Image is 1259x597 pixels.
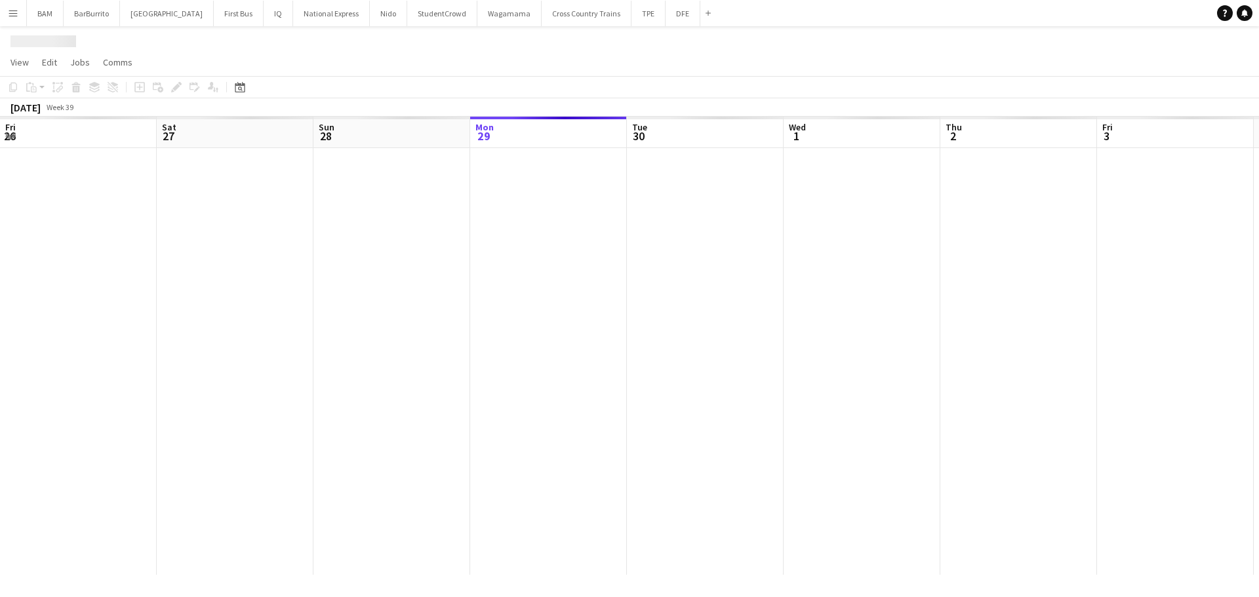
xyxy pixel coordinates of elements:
button: TPE [631,1,666,26]
span: 30 [630,128,647,144]
button: National Express [293,1,370,26]
button: BAM [27,1,64,26]
a: Edit [37,54,62,71]
button: First Bus [214,1,264,26]
span: Tue [632,121,647,133]
a: View [5,54,34,71]
div: [DATE] [10,101,41,114]
span: Mon [475,121,494,133]
span: Jobs [70,56,90,68]
span: 26 [3,128,16,144]
span: Wed [789,121,806,133]
button: DFE [666,1,700,26]
span: 2 [944,128,962,144]
a: Comms [98,54,138,71]
span: 3 [1100,128,1113,144]
span: 29 [473,128,494,144]
button: StudentCrowd [407,1,477,26]
button: IQ [264,1,293,26]
span: Thu [946,121,962,133]
button: Nido [370,1,407,26]
button: [GEOGRAPHIC_DATA] [120,1,214,26]
button: Wagamama [477,1,542,26]
span: Fri [5,121,16,133]
button: Cross Country Trains [542,1,631,26]
button: BarBurrito [64,1,120,26]
span: Sat [162,121,176,133]
span: 28 [317,128,334,144]
span: View [10,56,29,68]
a: Jobs [65,54,95,71]
span: Week 39 [43,102,76,112]
span: 27 [160,128,176,144]
span: Sun [319,121,334,133]
span: Comms [103,56,132,68]
span: 1 [787,128,806,144]
span: Edit [42,56,57,68]
span: Fri [1102,121,1113,133]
